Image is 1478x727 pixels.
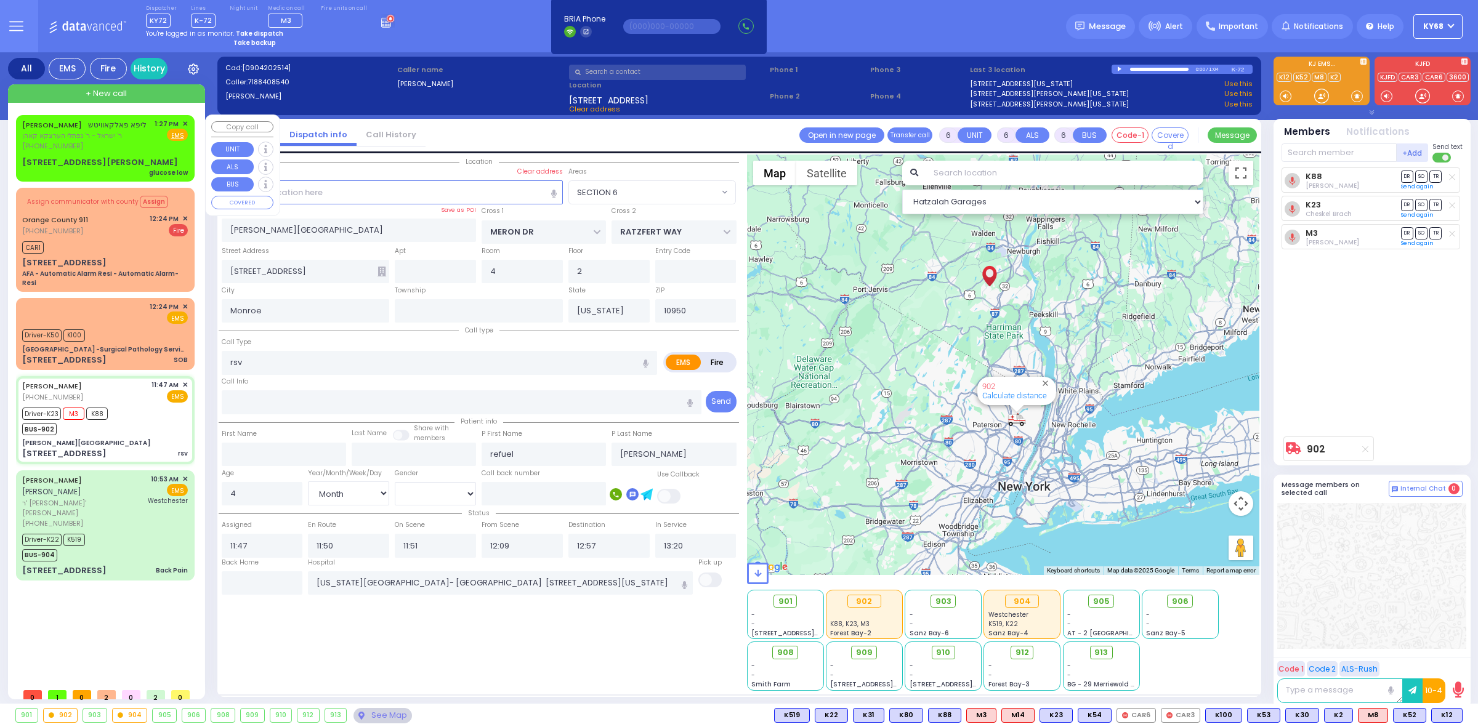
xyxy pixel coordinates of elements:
a: 3600 [1447,73,1469,82]
strong: Take dispatch [236,29,283,38]
span: K-72 [191,14,216,28]
span: M3 [281,15,291,25]
label: En Route [308,520,336,530]
input: Search location here [222,180,563,204]
div: 901 [16,709,38,722]
span: BUS-904 [22,549,57,561]
button: Drag Pegman onto the map to open Street View [1229,536,1253,560]
button: COVERED [211,196,273,209]
label: First Name [222,429,257,439]
button: BUS [211,177,254,192]
div: [STREET_ADDRESS] [22,354,107,366]
span: Important [1219,21,1258,32]
div: K-72 [1232,65,1253,74]
label: Pick up [698,558,722,568]
span: Driver-K50 [22,329,62,342]
div: Year/Month/Week/Day [308,468,389,478]
div: BLS [889,708,923,723]
div: BLS [928,708,961,723]
div: BLS [1205,708,1242,723]
label: Entry Code [655,246,690,256]
button: Code-1 [1112,127,1149,143]
span: SO [1415,171,1428,182]
button: 10-4 [1423,678,1445,703]
input: (000)000-00000 [623,19,721,34]
span: Assign communicator with county [27,197,139,206]
label: Fire [700,355,735,370]
label: Age [222,468,234,478]
div: [STREET_ADDRESS] [22,448,107,460]
div: glucose low [149,168,188,177]
label: Cross 1 [482,206,504,216]
label: Night unit [230,5,257,12]
label: ZIP [655,286,664,295]
div: 904 [1005,595,1039,608]
u: EMS [171,131,184,140]
button: ALS [1016,127,1049,143]
div: BLS [1247,708,1280,723]
img: message.svg [1075,22,1084,31]
span: 10:53 AM [151,475,179,484]
label: [PERSON_NAME] [397,79,565,89]
span: [PHONE_NUMBER] [22,392,83,402]
a: Use this [1224,79,1253,89]
span: 905 [1093,595,1110,608]
a: Send again [1401,183,1434,190]
span: EMS [167,311,188,324]
span: - [1067,670,1071,680]
span: EMS [167,390,188,403]
div: BLS [1040,708,1073,723]
span: Cheskel Brach [1306,209,1352,219]
label: Apt [395,246,406,256]
div: BLS [1393,708,1426,723]
label: Use Callback [657,470,700,480]
div: BLS [1431,708,1463,723]
span: Chananya Indig [1306,238,1359,247]
span: [STREET_ADDRESS] [569,94,648,104]
div: Back Pain [156,566,188,575]
label: Last Name [352,428,387,438]
span: Status [462,508,496,518]
span: K519, K22 [988,619,1018,629]
div: BLS [853,708,884,723]
div: BLS [1078,708,1112,723]
span: 2 [97,690,116,699]
span: AT - 2 [GEOGRAPHIC_DATA] [1067,629,1158,638]
label: EMS [666,355,701,370]
button: Show street map [753,161,796,185]
a: Dispatch info [280,129,357,140]
a: CAR6 [1423,73,1445,82]
a: Use this [1224,89,1253,99]
button: Code 1 [1277,661,1305,677]
button: Copy call [211,121,273,133]
img: Logo [49,18,131,34]
span: [STREET_ADDRESS][PERSON_NAME] [751,629,868,638]
label: In Service [655,520,687,530]
label: Areas [568,167,587,177]
div: BLS [1324,708,1353,723]
button: Toggle fullscreen view [1229,161,1253,185]
span: ר' [PERSON_NAME]' [PERSON_NAME] [22,498,144,518]
span: SECTION 6 [577,187,618,199]
span: [PHONE_NUMBER] [22,141,83,151]
label: [PERSON_NAME] [225,91,394,102]
span: Call type [459,326,499,335]
span: EMS [167,484,188,496]
span: Message [1089,20,1126,33]
span: - [1067,610,1071,619]
label: KJ EMS... [1274,61,1370,70]
span: - [910,619,913,629]
small: Share with [414,424,449,433]
label: Caller: [225,77,394,87]
a: [STREET_ADDRESS][US_STATE] [970,79,1073,89]
span: Notifications [1294,21,1343,32]
span: KY72 [146,14,171,28]
button: ALS [211,159,254,174]
span: 910 [936,646,950,659]
span: Clear address [569,104,620,114]
span: - [830,661,834,670]
span: - [910,610,913,619]
div: [STREET_ADDRESS][PERSON_NAME] [22,156,178,169]
div: 903 [83,709,107,722]
span: 0 [1448,483,1460,494]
